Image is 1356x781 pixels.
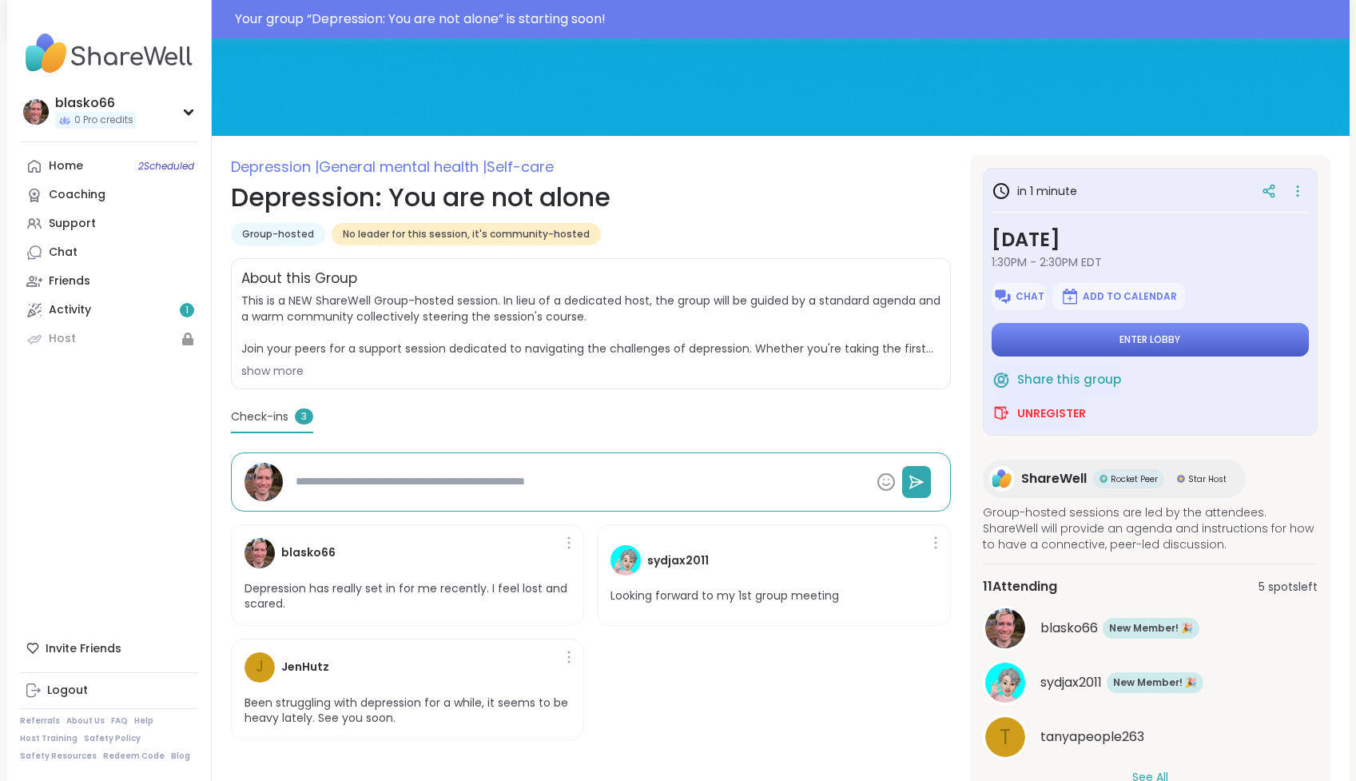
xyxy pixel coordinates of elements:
span: Depression | [231,157,319,177]
h3: in 1 minute [992,181,1077,201]
p: Looking forward to my 1st group meeting [610,588,839,604]
a: ShareWellShareWellRocket PeerRocket PeerStar HostStar Host [983,460,1246,498]
a: Logout [20,676,198,705]
p: Depression has really set in for me recently. I feel lost and scared. [245,581,571,612]
a: Home2Scheduled [20,152,198,181]
img: blasko66 [23,99,49,125]
span: This is a NEW ShareWell Group-hosted session. In lieu of a dedicated host, the group will be guid... [241,293,940,357]
h4: sydjax2011 [647,552,709,569]
div: Invite Friends [20,634,198,663]
img: blasko66 [245,538,275,568]
div: Home [49,158,83,174]
div: blasko66 [55,94,137,112]
a: Blog [171,751,190,762]
img: ShareWell [989,466,1015,492]
a: sydjax2011sydjax2011New Member! 🎉 [983,660,1318,705]
span: Enter lobby [1119,333,1180,346]
img: blasko66 [985,608,1025,648]
span: J [256,655,264,679]
p: Been struggling with depression for a while, it seems to be heavy lately. See you soon. [245,695,571,727]
span: 0 Pro credits [74,114,133,127]
img: sydjax2011 [610,545,641,576]
span: No leader for this session, it's community-hosted [343,228,590,241]
span: Self-care [487,157,554,177]
span: ShareWell [1021,469,1087,488]
span: Group-hosted sessions are led by the attendees. ShareWell will provide an agenda and instructions... [983,504,1318,552]
button: Chat [992,283,1046,310]
img: blasko66 [245,463,283,501]
span: New Member! 🎉 [1113,675,1197,690]
img: sydjax2011 [985,663,1025,703]
div: Host [49,331,76,347]
div: Chat [49,245,78,261]
img: Star Host [1177,475,1185,483]
span: Rocket Peer [1111,473,1158,485]
h2: About this Group [241,269,357,289]
a: About Us [66,715,105,727]
img: ShareWell Logomark [1060,287,1080,306]
span: t [1000,722,1011,753]
a: Support [20,209,198,238]
span: 2 Scheduled [138,160,194,173]
a: ttanyapeople263 [983,715,1318,759]
button: Add to Calendar [1052,283,1185,310]
div: Logout [47,683,88,699]
span: Share this group [1017,371,1121,389]
span: 5 spots left [1259,579,1318,596]
span: Chat [1016,290,1044,303]
button: Unregister [992,396,1086,430]
a: Coaching [20,181,198,209]
img: Rocket Peer [1100,475,1107,483]
img: ShareWell Nav Logo [20,26,198,82]
h1: Depression: You are not alone [231,178,951,217]
div: show more [241,363,940,379]
span: General mental health | [319,157,487,177]
a: Referrals [20,715,60,727]
span: tanyapeople263 [1040,727,1144,747]
span: Check-ins [231,408,288,425]
a: Chat [20,238,198,267]
span: 1:30PM - 2:30PM EDT [992,254,1309,270]
span: 11 Attending [983,577,1057,596]
span: Star Host [1188,473,1227,485]
span: sydjax2011 [1040,673,1102,692]
img: ShareWell Logomark [992,404,1011,423]
button: Share this group [992,363,1121,396]
span: blasko66 [1040,619,1098,638]
button: Enter lobby [992,323,1309,357]
img: ShareWell Logomark [993,287,1012,306]
h4: blasko66 [281,544,336,561]
span: New Member! 🎉 [1109,621,1193,636]
a: blasko66blasko66New Member! 🎉 [983,606,1318,651]
a: FAQ [111,715,128,727]
a: Host Training [20,733,78,744]
a: Help [134,715,153,727]
a: Redeem Code [103,751,165,762]
span: 1 [185,304,189,317]
div: Coaching [49,187,105,203]
a: Friends [20,267,198,296]
h3: [DATE] [992,225,1309,254]
a: Activity1 [20,296,198,325]
img: ShareWell Logomark [992,370,1011,389]
div: Your group “ Depression: You are not alone ” is starting soon! [235,10,1340,29]
div: Support [49,216,96,232]
a: Safety Resources [20,751,97,762]
span: Unregister [1017,405,1086,421]
span: Group-hosted [242,228,314,241]
div: Friends [49,273,90,289]
div: Activity [49,302,91,318]
a: Host [20,325,198,353]
a: Safety Policy [84,733,141,744]
h4: JenHutz [281,659,329,675]
span: Add to Calendar [1083,290,1177,303]
span: 3 [295,408,313,424]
